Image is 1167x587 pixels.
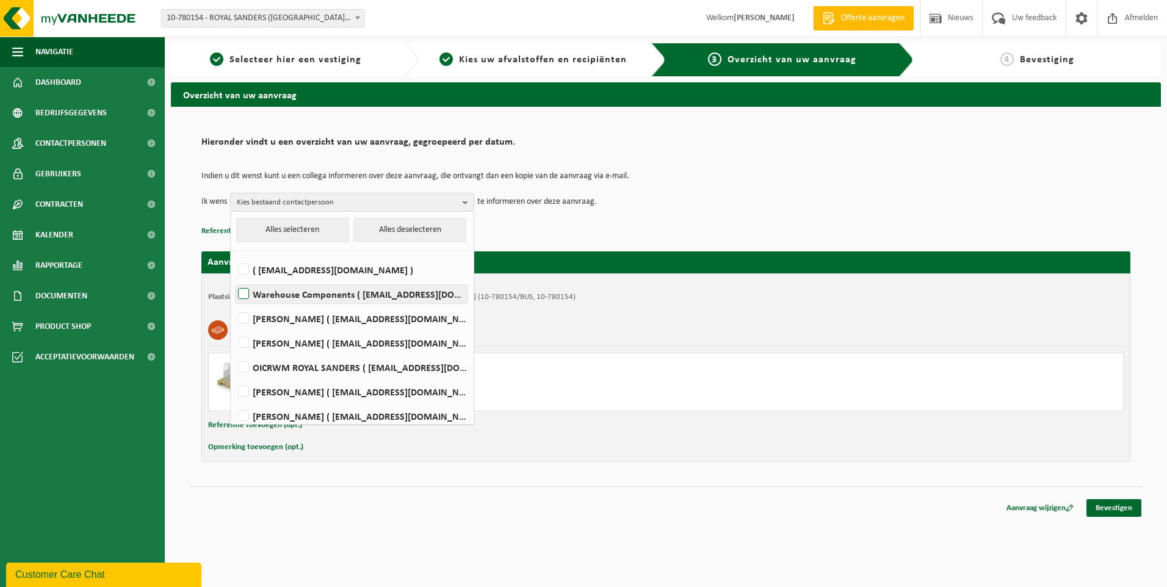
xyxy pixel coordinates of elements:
label: Warehouse Components ( [EMAIL_ADDRESS][DOMAIN_NAME] ) [236,285,468,303]
span: Gebruikers [35,159,81,189]
span: Selecteer hier een vestiging [229,55,361,65]
h2: Hieronder vindt u een overzicht van uw aanvraag, gegroepeerd per datum. [201,137,1130,154]
strong: [PERSON_NAME] [734,13,795,23]
label: [PERSON_NAME] ( [EMAIL_ADDRESS][DOMAIN_NAME] ) [236,383,468,401]
span: Acceptatievoorwaarden [35,342,134,372]
h2: Overzicht van uw aanvraag [171,82,1161,106]
span: Product Shop [35,311,91,342]
span: Kalender [35,220,73,250]
iframe: chat widget [6,560,204,587]
a: Aanvraag wijzigen [997,499,1083,517]
span: 1 [210,52,223,66]
span: Overzicht van uw aanvraag [728,55,856,65]
button: Referentie toevoegen (opt.) [208,417,302,433]
strong: Aanvraag voor [DATE] [208,257,299,267]
span: Contactpersonen [35,128,106,159]
label: [PERSON_NAME] ( [EMAIL_ADDRESS][DOMAIN_NAME] ) [236,407,468,425]
a: Bevestigen [1086,499,1141,517]
button: Alles selecteren [236,218,349,242]
span: 10-780154 - ROYAL SANDERS (BELGIUM) BV - IEPER [161,9,364,27]
span: 3 [708,52,721,66]
button: Alles deselecteren [353,218,466,242]
span: Documenten [35,281,87,311]
span: Kies bestaand contactpersoon [237,193,458,212]
span: 10-780154 - ROYAL SANDERS (BELGIUM) BV - IEPER [162,10,364,27]
button: Kies bestaand contactpersoon [230,193,474,211]
span: Offerte aanvragen [838,12,908,24]
span: 2 [439,52,453,66]
span: Bedrijfsgegevens [35,98,107,128]
p: Indien u dit wenst kunt u een collega informeren over deze aanvraag, die ontvangt dan een kopie v... [201,172,1130,181]
label: [PERSON_NAME] ( [EMAIL_ADDRESS][DOMAIN_NAME] ) [236,309,468,328]
span: Kies uw afvalstoffen en recipiënten [459,55,627,65]
span: 4 [1000,52,1014,66]
span: Dashboard [35,67,81,98]
span: Bevestiging [1020,55,1074,65]
button: Referentie toevoegen (opt.) [201,223,295,239]
label: OICRWM ROYAL SANDERS ( [EMAIL_ADDRESS][DOMAIN_NAME] ) [236,358,468,376]
span: Contracten [35,189,83,220]
button: Opmerking toevoegen (opt.) [208,439,303,455]
a: 1Selecteer hier een vestiging [177,52,394,67]
div: Aantal: 1 [264,395,715,405]
a: Offerte aanvragen [813,6,914,31]
p: Ik wens [201,193,227,211]
img: LP-PA-00000-WDN-11.png [215,359,251,396]
p: te informeren over deze aanvraag. [477,193,597,211]
strong: Plaatsingsadres: [208,293,261,301]
span: Rapportage [35,250,82,281]
div: Ophalen (geen levering lege) [264,379,715,389]
span: Navigatie [35,37,73,67]
label: [PERSON_NAME] ( [EMAIL_ADDRESS][DOMAIN_NAME] ) [236,334,468,352]
label: ( [EMAIL_ADDRESS][DOMAIN_NAME] ) [236,261,468,279]
a: 2Kies uw afvalstoffen en recipiënten [425,52,642,67]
